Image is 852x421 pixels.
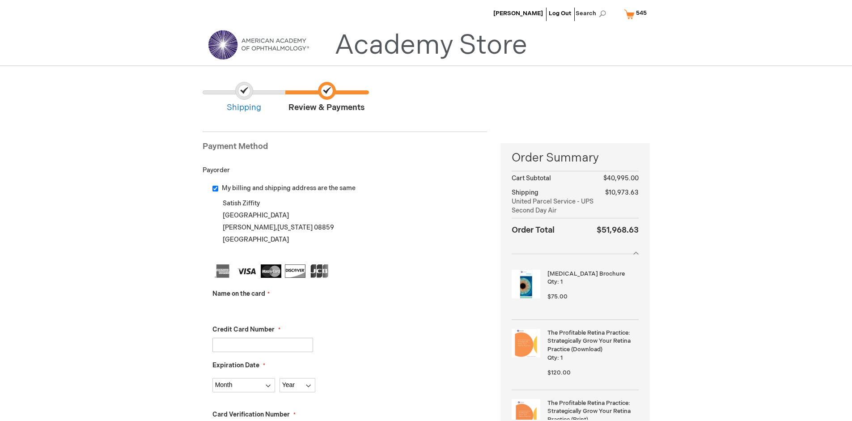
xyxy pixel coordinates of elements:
[597,225,639,235] span: $51,968.63
[512,150,638,171] span: Order Summary
[212,411,290,418] span: Card Verification Number
[576,4,610,22] span: Search
[547,270,636,278] strong: [MEDICAL_DATA] Brochure
[309,264,330,278] img: JCB
[605,189,639,196] span: $10,973.63
[212,290,265,298] span: Name on the card
[222,184,356,192] span: My billing and shipping address are the same
[547,329,636,354] strong: The Profitable Retina Practice: Strategically Grow Your Retina Practice (Download)
[560,278,563,285] span: 1
[493,10,543,17] a: [PERSON_NAME]
[512,171,596,186] th: Cart Subtotal
[285,82,368,114] span: Review & Payments
[203,141,487,157] div: Payment Method
[547,369,571,376] span: $120.00
[512,223,555,236] strong: Order Total
[203,82,285,114] span: Shipping
[603,174,639,182] span: $40,995.00
[547,354,557,361] span: Qty
[212,264,233,278] img: American Express
[512,270,540,298] img: Amblyopia Brochure
[512,189,538,196] span: Shipping
[212,361,259,369] span: Expiration Date
[212,197,487,258] div: Satish Ziffity [GEOGRAPHIC_DATA] [PERSON_NAME] , 08859 [GEOGRAPHIC_DATA]
[237,264,257,278] img: Visa
[335,30,527,62] a: Academy Store
[212,338,313,352] input: Credit Card Number
[203,166,230,174] span: Payorder
[549,10,571,17] a: Log Out
[547,278,557,285] span: Qty
[277,224,313,231] span: [US_STATE]
[547,293,568,300] span: $75.00
[622,6,653,22] a: 545
[560,354,563,361] span: 1
[285,264,305,278] img: Discover
[512,329,540,357] img: The Profitable Retina Practice: Strategically Grow Your Retina Practice (Download)
[636,9,647,17] span: 545
[261,264,281,278] img: MasterCard
[512,197,596,215] span: United Parcel Service - UPS Second Day Air
[212,326,275,333] span: Credit Card Number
